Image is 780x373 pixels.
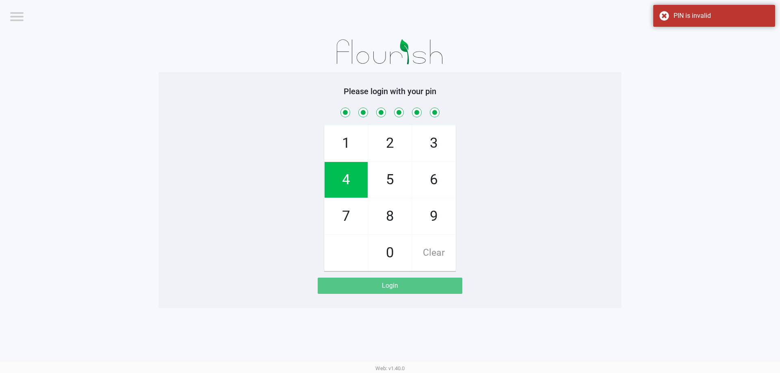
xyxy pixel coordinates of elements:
[165,86,615,96] h5: Please login with your pin
[325,125,368,161] span: 1
[674,11,769,21] div: PIN is invalid
[325,198,368,234] span: 7
[325,162,368,198] span: 4
[368,198,412,234] span: 8
[412,162,455,198] span: 6
[368,162,412,198] span: 5
[368,125,412,161] span: 2
[412,235,455,271] span: Clear
[368,235,412,271] span: 0
[412,125,455,161] span: 3
[412,198,455,234] span: 9
[375,365,405,371] span: Web: v1.40.0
